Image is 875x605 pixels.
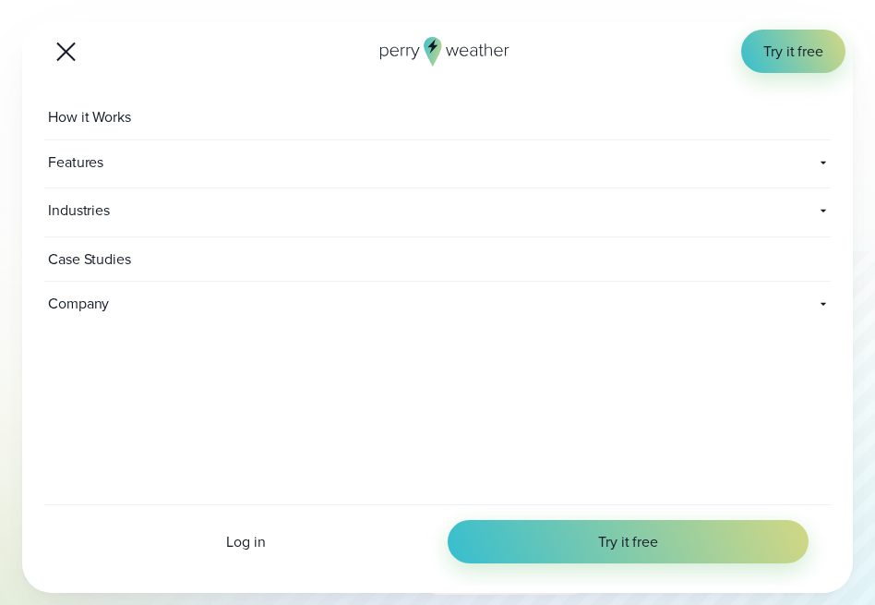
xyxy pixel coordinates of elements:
a: Case Studies [44,237,831,282]
a: Try it free [448,520,809,563]
span: Try it free [598,531,658,552]
span: Features [44,140,358,184]
a: Log in [66,531,426,552]
span: Company [44,282,224,325]
span: Log in [226,531,265,552]
span: Industries [44,188,589,232]
span: How it Works [44,95,138,139]
a: Try it free [741,30,845,73]
span: Try it free [763,41,823,62]
span: Case Studies [44,237,138,281]
a: How it Works [44,95,831,139]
